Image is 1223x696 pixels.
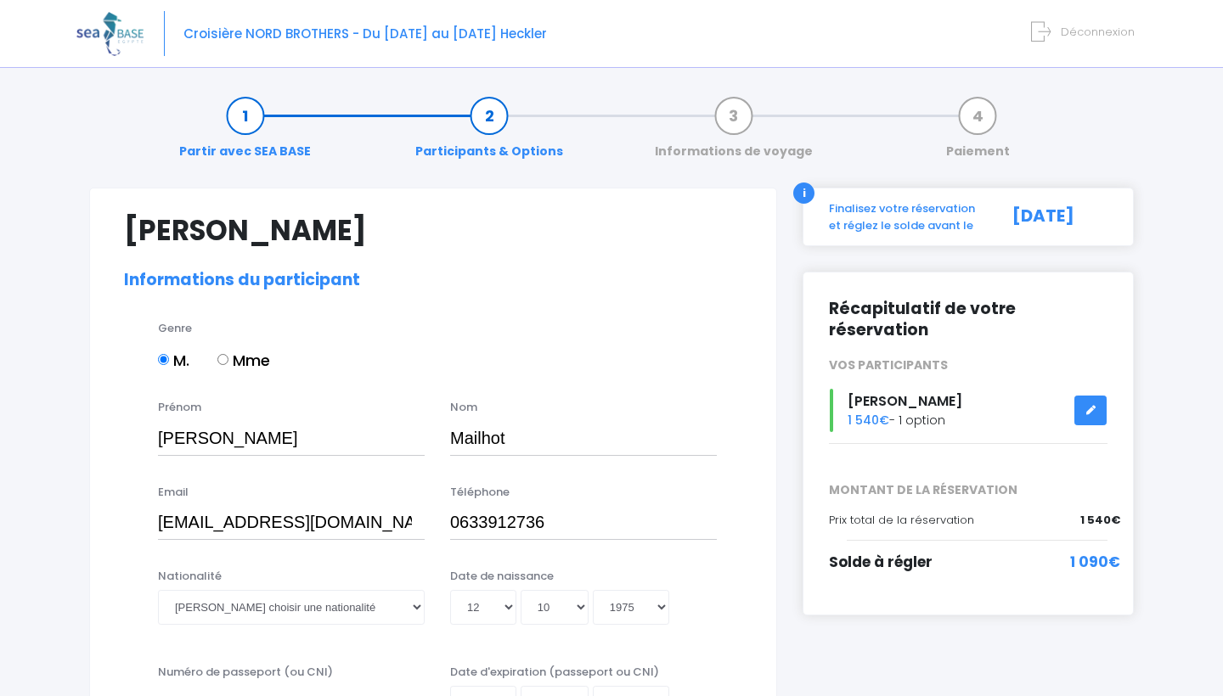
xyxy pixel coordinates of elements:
[938,107,1018,160] a: Paiement
[158,484,189,501] label: Email
[158,354,169,365] input: M.
[994,200,1120,233] div: [DATE]
[124,214,742,247] h1: [PERSON_NAME]
[829,512,974,528] span: Prix total de la réservation
[217,354,228,365] input: Mme
[816,389,1120,432] div: - 1 option
[816,200,994,233] div: Finalisez votre réservation et réglez le solde avant le
[1061,24,1135,40] span: Déconnexion
[158,664,333,681] label: Numéro de passeport (ou CNI)
[1080,512,1120,529] span: 1 540€
[450,568,554,585] label: Date de naissance
[450,664,659,681] label: Date d'expiration (passeport ou CNI)
[217,349,270,372] label: Mme
[158,320,192,337] label: Genre
[646,107,821,160] a: Informations de voyage
[158,349,189,372] label: M.
[793,182,814,204] div: i
[158,568,222,585] label: Nationalité
[158,399,201,416] label: Prénom
[829,298,1107,340] h2: Récapitulatif de votre réservation
[450,399,477,416] label: Nom
[183,25,547,42] span: Croisière NORD BROTHERS - Du [DATE] au [DATE] Heckler
[816,481,1120,499] span: MONTANT DE LA RÉSERVATION
[407,107,572,160] a: Participants & Options
[816,356,1120,374] div: VOS PARTICIPANTS
[829,552,933,572] span: Solde à régler
[450,484,510,501] label: Téléphone
[1070,552,1120,574] span: 1 090€
[848,391,962,411] span: [PERSON_NAME]
[848,412,889,429] span: 1 540€
[124,271,742,290] h2: Informations du participant
[171,107,319,160] a: Partir avec SEA BASE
